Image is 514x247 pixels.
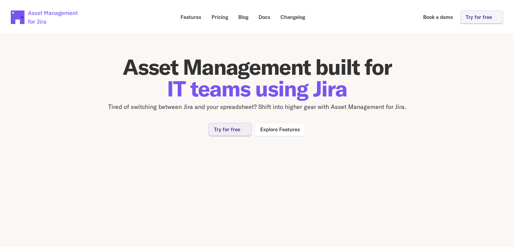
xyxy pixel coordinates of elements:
a: Explore Features [255,123,305,136]
a: Try for free [209,123,251,136]
span: IT teams using Jira [167,75,347,102]
a: Blog [234,10,253,24]
a: Changelog [276,10,310,24]
a: Features [176,10,206,24]
a: Book a demo [418,10,458,24]
p: Pricing [212,15,228,20]
a: Try for free [460,10,503,24]
p: Blog [238,15,248,20]
h1: Asset Management built for [54,56,460,99]
p: Docs [259,15,270,20]
p: Features [180,15,201,20]
p: Changelog [280,15,305,20]
p: Book a demo [423,15,453,20]
a: Pricing [207,10,233,24]
p: Try for free [466,15,492,20]
p: Explore Features [260,127,300,132]
a: Docs [254,10,275,24]
p: Tired of switching between Jira and your spreadsheet? Shift into higher gear with Asset Managemen... [54,102,460,112]
p: Try for free [214,127,240,132]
